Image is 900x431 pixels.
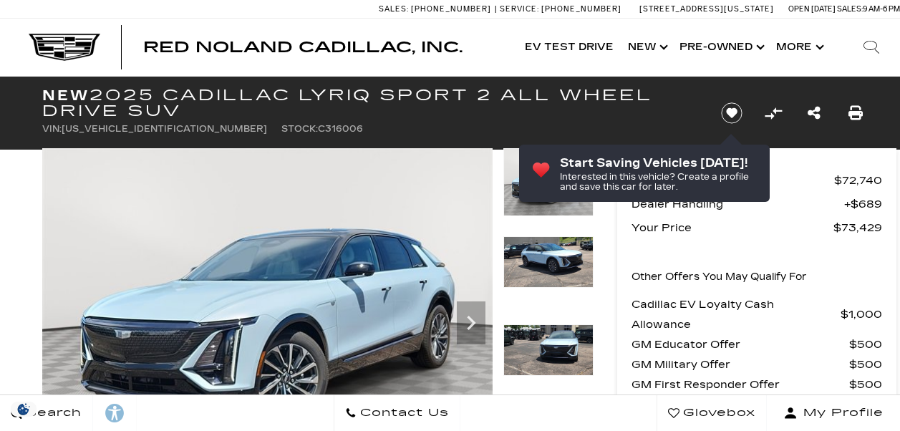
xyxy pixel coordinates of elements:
[841,304,882,324] span: $1,000
[848,103,863,123] a: Print this New 2025 Cadillac LYRIQ Sport 2 All Wheel Drive SUV
[639,4,774,14] a: [STREET_ADDRESS][US_STATE]
[541,4,621,14] span: [PHONE_NUMBER]
[379,5,495,13] a: Sales: [PHONE_NUMBER]
[632,354,849,374] span: GM Military Offer
[632,218,882,238] a: Your Price $73,429
[798,403,884,423] span: My Profile
[632,170,882,190] a: MSRP $72,740
[518,19,621,76] a: EV Test Drive
[716,102,747,125] button: Save vehicle
[767,395,900,431] button: Open user profile menu
[863,4,900,14] span: 9 AM-6 PM
[763,102,784,124] button: Compare vehicle
[632,194,844,214] span: Dealer Handling
[679,403,755,423] span: Glovebox
[769,19,828,76] button: More
[632,267,807,287] p: Other Offers You May Qualify For
[281,124,318,134] span: Stock:
[42,87,89,104] strong: New
[849,374,882,394] span: $500
[808,103,821,123] a: Share this New 2025 Cadillac LYRIQ Sport 2 All Wheel Drive SUV
[632,218,833,238] span: Your Price
[143,39,463,56] span: Red Noland Cadillac, Inc.
[632,374,882,394] a: GM First Responder Offer $500
[7,402,40,417] section: Click to Open Cookie Consent Modal
[143,40,463,54] a: Red Noland Cadillac, Inc.
[500,4,539,14] span: Service:
[411,4,491,14] span: [PHONE_NUMBER]
[621,19,672,76] a: New
[632,194,882,214] a: Dealer Handling $689
[22,403,82,423] span: Search
[318,124,363,134] span: C316006
[334,395,460,431] a: Contact Us
[632,354,882,374] a: GM Military Offer $500
[62,124,267,134] span: [US_VEHICLE_IDENTIFICATION_NUMBER]
[632,334,849,354] span: GM Educator Offer
[657,395,767,431] a: Glovebox
[632,294,882,334] a: Cadillac EV Loyalty Cash Allowance $1,000
[357,403,449,423] span: Contact Us
[379,4,409,14] span: Sales:
[834,170,882,190] span: $72,740
[672,19,769,76] a: Pre-Owned
[632,294,841,334] span: Cadillac EV Loyalty Cash Allowance
[29,34,100,61] img: Cadillac Dark Logo with Cadillac White Text
[788,4,836,14] span: Open [DATE]
[503,148,594,216] img: New 2025 Nimbus Metallic Cadillac Sport 2 image 1
[632,374,849,394] span: GM First Responder Offer
[632,334,882,354] a: GM Educator Offer $500
[503,236,594,288] img: New 2025 Nimbus Metallic Cadillac Sport 2 image 2
[837,4,863,14] span: Sales:
[849,334,882,354] span: $500
[503,324,594,376] img: New 2025 Nimbus Metallic Cadillac Sport 2 image 3
[42,87,697,119] h1: 2025 Cadillac LYRIQ Sport 2 All Wheel Drive SUV
[495,5,625,13] a: Service: [PHONE_NUMBER]
[844,194,882,214] span: $689
[632,170,834,190] span: MSRP
[7,402,40,417] img: Opt-Out Icon
[833,218,882,238] span: $73,429
[849,354,882,374] span: $500
[42,124,62,134] span: VIN:
[457,301,485,344] div: Next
